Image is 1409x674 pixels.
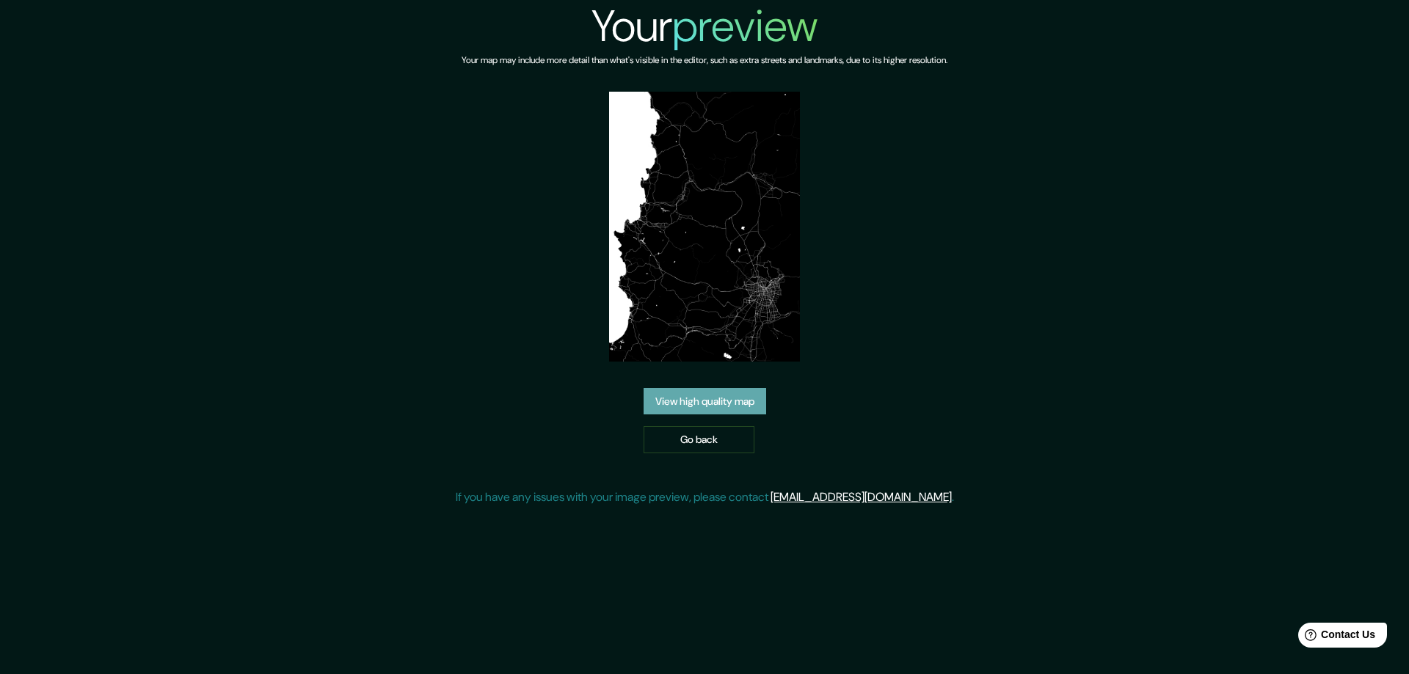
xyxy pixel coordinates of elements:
h6: Your map may include more detail than what's visible in the editor, such as extra streets and lan... [462,53,947,68]
p: If you have any issues with your image preview, please contact . [456,488,954,506]
a: Go back [644,426,754,453]
a: View high quality map [644,388,766,415]
img: created-map-preview [609,92,800,362]
a: [EMAIL_ADDRESS][DOMAIN_NAME] [771,489,952,505]
iframe: Help widget launcher [1278,617,1393,658]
